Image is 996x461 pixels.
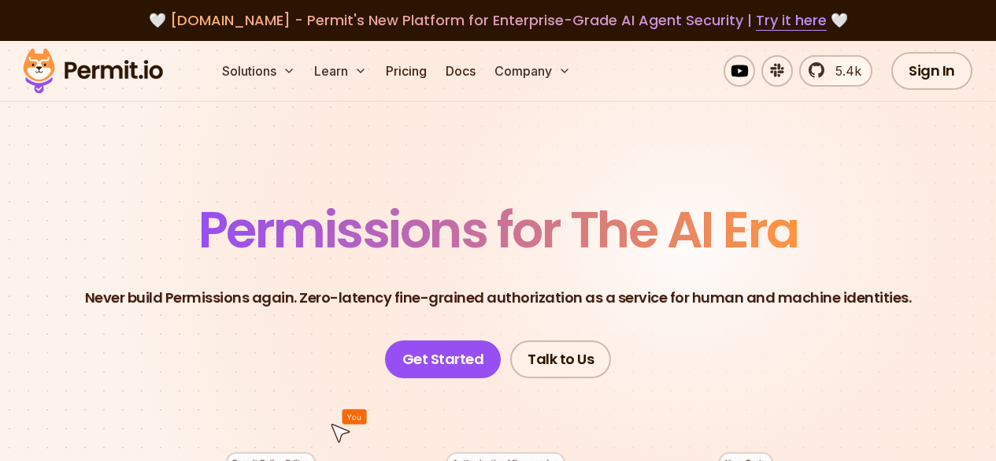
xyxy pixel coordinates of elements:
[891,52,972,90] a: Sign In
[385,340,502,378] a: Get Started
[380,55,433,87] a: Pricing
[85,287,912,309] p: Never build Permissions again. Zero-latency fine-grained authorization as a service for human and...
[826,61,861,80] span: 5.4k
[799,55,872,87] a: 5.4k
[308,55,373,87] button: Learn
[38,9,958,32] div: 🤍 🤍
[488,55,577,87] button: Company
[756,10,827,31] a: Try it here
[16,44,170,98] img: Permit logo
[439,55,482,87] a: Docs
[510,340,611,378] a: Talk to Us
[198,195,798,265] span: Permissions for The AI Era
[170,10,827,30] span: [DOMAIN_NAME] - Permit's New Platform for Enterprise-Grade AI Agent Security |
[216,55,302,87] button: Solutions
